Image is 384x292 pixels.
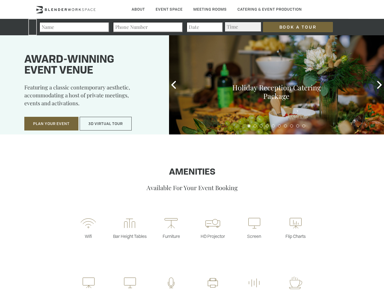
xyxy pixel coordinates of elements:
button: 3D Virtual Tour [80,117,132,131]
p: Featuring a classic contemporary aesthetic, accommodating a host of private meetings, events and ... [24,83,154,111]
input: Book a Tour [263,22,333,32]
h1: Award-winning event venue [24,54,154,76]
p: HD Projector [192,233,234,239]
input: Name [39,22,109,32]
p: Wifi [67,233,109,239]
h1: Amenities [19,168,365,177]
p: Furniture [150,233,192,239]
p: Screen [234,233,275,239]
input: Date [186,22,223,32]
p: Bar Height Tables [109,233,150,239]
button: Plan Your Event [24,117,78,131]
a: Holiday Reception Catering Package [232,83,321,101]
p: Flip Charts [275,233,316,239]
p: Available For Your Event Booking [19,183,365,192]
input: Phone Number [113,22,183,32]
